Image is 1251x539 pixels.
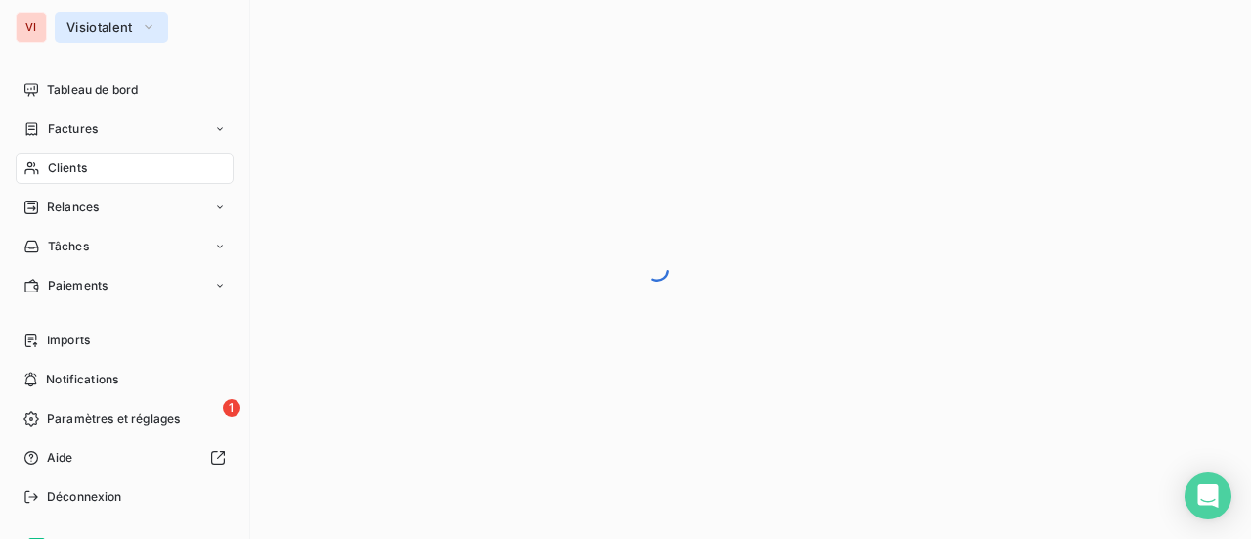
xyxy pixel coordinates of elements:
[16,442,234,473] a: Aide
[223,399,240,417] span: 1
[48,120,98,138] span: Factures
[66,20,133,35] span: Visiotalent
[47,199,99,216] span: Relances
[48,238,89,255] span: Tâches
[48,159,87,177] span: Clients
[47,449,73,467] span: Aide
[1185,472,1231,519] div: Open Intercom Messenger
[46,371,118,388] span: Notifications
[47,488,122,506] span: Déconnexion
[16,12,47,43] div: VI
[47,81,138,99] span: Tableau de bord
[48,277,108,294] span: Paiements
[47,332,90,349] span: Imports
[47,410,180,427] span: Paramètres et réglages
